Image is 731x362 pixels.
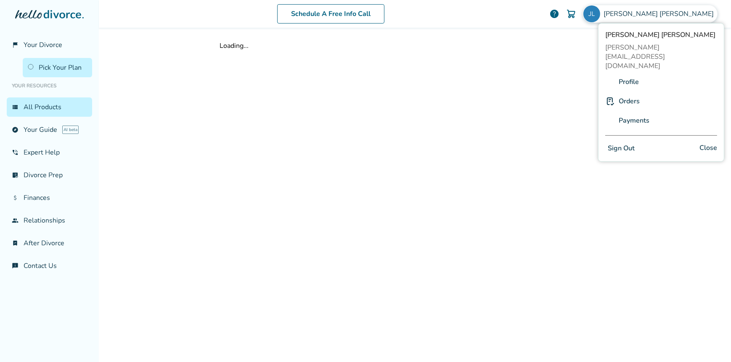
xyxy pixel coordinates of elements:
a: exploreYour GuideAI beta [7,120,92,139]
span: flag_2 [12,42,19,48]
a: list_alt_checkDivorce Prep [7,165,92,185]
span: group [12,217,19,224]
span: list_alt_check [12,172,19,178]
img: A [605,77,615,87]
img: landers@bedrockdivorce.com [583,5,600,22]
a: attach_moneyFinances [7,188,92,207]
span: bookmark_check [12,240,19,247]
a: chat_infoContact Us [7,256,92,275]
a: view_listAll Products [7,97,92,117]
a: Payments [619,113,649,129]
img: Cart [566,9,576,19]
li: Your Resources [7,77,92,94]
a: help [549,9,559,19]
span: [PERSON_NAME] [PERSON_NAME] [605,30,717,39]
span: Your Divorce [24,40,62,50]
button: Sign Out [605,142,637,155]
a: phone_in_talkExpert Help [7,143,92,162]
a: flag_2Your Divorce [7,35,92,55]
span: phone_in_talk [12,149,19,156]
a: Orders [619,93,640,109]
iframe: Chat Widget [689,322,731,362]
img: P [605,96,615,106]
span: explore [12,126,19,133]
a: Schedule A Free Info Call [277,4,384,24]
span: attach_money [12,194,19,201]
a: Profile [619,74,639,90]
span: [PERSON_NAME][EMAIL_ADDRESS][DOMAIN_NAME] [605,43,717,71]
span: AI beta [62,126,79,134]
div: Loading... [220,41,610,50]
span: view_list [12,104,19,110]
img: P [605,115,615,126]
span: [PERSON_NAME] [PERSON_NAME] [604,9,717,18]
span: chat_info [12,262,19,269]
a: bookmark_checkAfter Divorce [7,233,92,253]
a: groupRelationships [7,211,92,230]
span: Close [699,142,717,155]
a: Pick Your Plan [23,58,92,77]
